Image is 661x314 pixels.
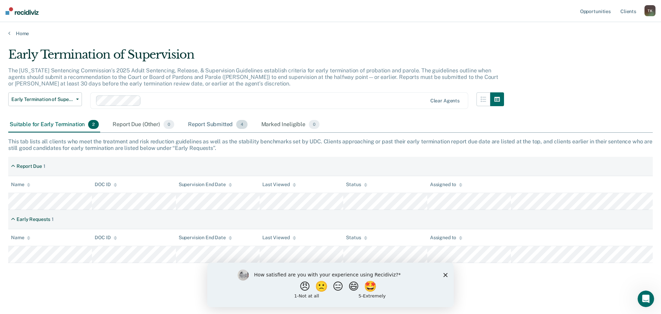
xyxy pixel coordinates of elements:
div: Report Due1 [8,161,48,172]
div: This tab lists all clients who meet the treatment and risk reduction guidelines as well as the st... [8,138,653,151]
button: Early Termination of Supervision [8,92,82,106]
div: 1 [52,216,54,222]
div: Name [11,182,30,188]
div: Suitable for Early Termination2 [8,117,100,132]
div: Early Termination of Supervision [8,48,504,67]
a: Home [8,30,653,37]
div: DOC ID [95,182,117,188]
span: 4 [236,120,247,129]
div: Status [346,235,367,241]
div: Supervision End Date [179,182,232,188]
div: Report Due (Other)0 [111,117,175,132]
span: 2 [88,120,99,129]
iframe: Intercom live chat [638,291,654,307]
div: DOC ID [95,235,117,241]
button: TK [644,5,655,16]
div: Marked Ineligible0 [260,117,321,132]
div: Status [346,182,367,188]
div: Assigned to [430,182,462,188]
p: The [US_STATE] Sentencing Commission’s 2025 Adult Sentencing, Release, & Supervision Guidelines e... [8,67,498,87]
span: Early Termination of Supervision [11,97,73,102]
div: 1 [43,163,45,169]
span: 0 [164,120,174,129]
div: Report Submitted4 [187,117,249,132]
div: T K [644,5,655,16]
div: Early Requests [17,216,50,222]
div: Assigned to [430,235,462,241]
div: Supervision End Date [179,235,232,241]
div: Clear agents [430,98,460,104]
div: Last Viewed [262,182,296,188]
div: Report Due [17,163,42,169]
div: Early Requests1 [8,214,56,225]
div: Name [11,235,30,241]
img: Recidiviz [6,7,39,15]
div: Last Viewed [262,235,296,241]
span: 0 [309,120,319,129]
iframe: Survey by Kim from Recidiviz [207,263,454,307]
